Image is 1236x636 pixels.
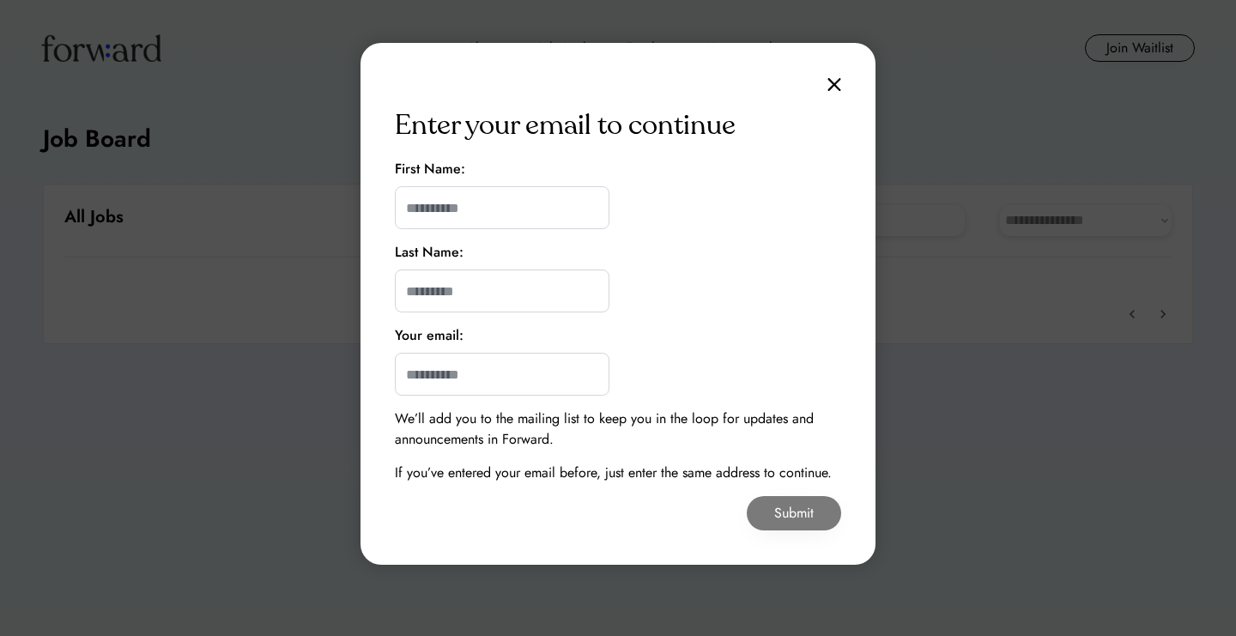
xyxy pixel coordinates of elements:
[827,77,841,92] img: close.svg
[395,463,832,483] div: If you’ve entered your email before, just enter the same address to continue.
[395,159,465,179] div: First Name:
[395,409,841,450] div: We’ll add you to the mailing list to keep you in the loop for updates and announcements in Forward.
[395,325,463,346] div: Your email:
[747,496,841,530] button: Submit
[395,242,463,263] div: Last Name:
[395,105,736,146] div: Enter your email to continue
